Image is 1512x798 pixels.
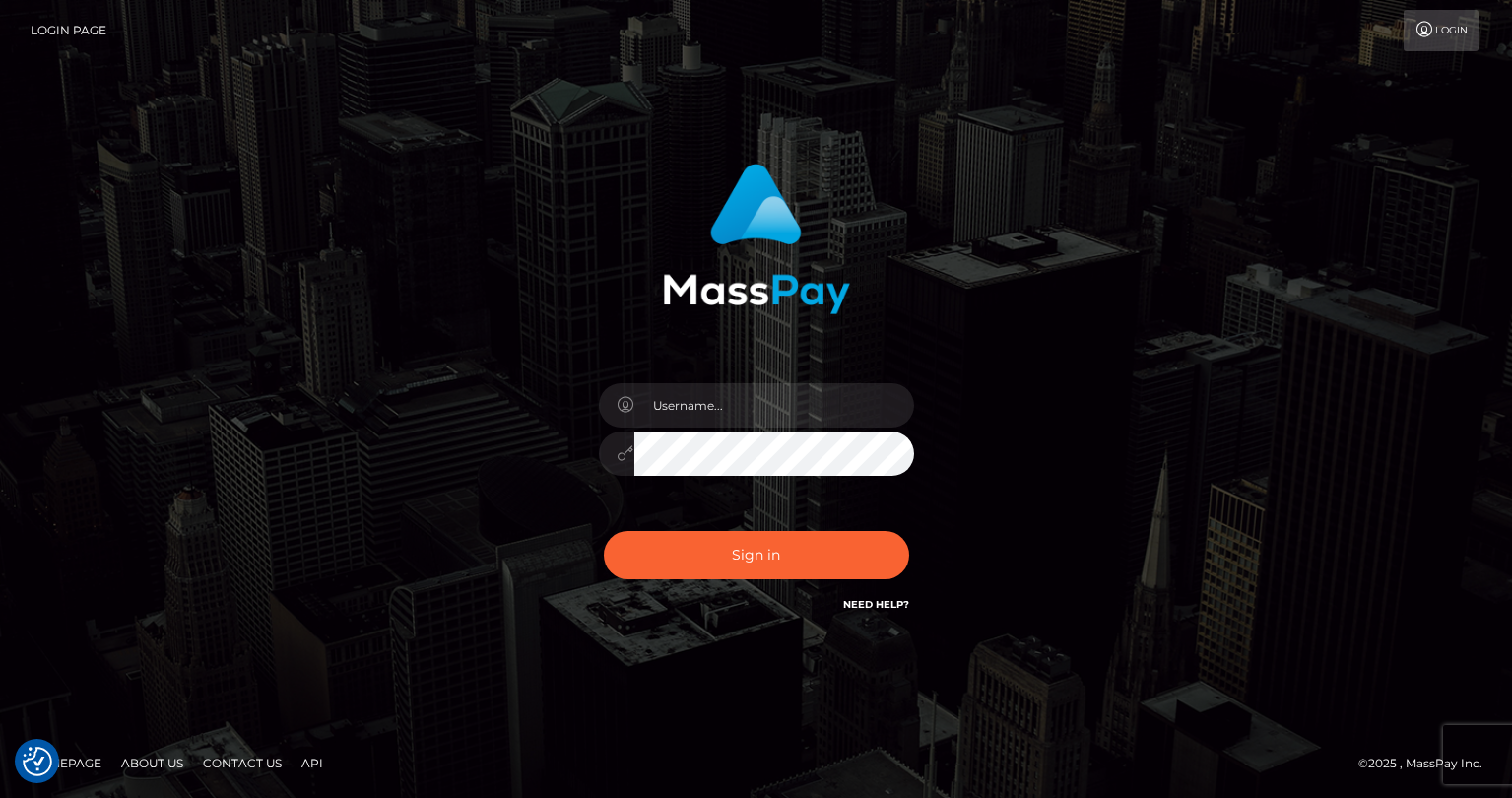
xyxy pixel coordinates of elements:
img: Revisit consent button [23,747,52,776]
a: Login Page [31,10,106,51]
a: Need Help? [843,598,909,611]
div: © 2025 , MassPay Inc. [1358,753,1497,774]
a: API [294,748,331,778]
a: Homepage [22,748,109,778]
a: Login [1404,10,1479,51]
a: Contact Us [195,748,290,778]
button: Consent Preferences [23,747,52,776]
button: Sign in [604,531,909,579]
img: MassPay Login [663,164,850,314]
a: About Us [113,748,191,778]
input: Username... [634,383,914,428]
